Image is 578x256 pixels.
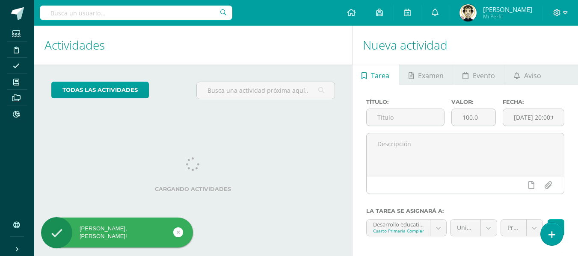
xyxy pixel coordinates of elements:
[367,220,446,236] a: Desarrollo educativo y Proyecto de Vida 'A'Cuarto Primaria Complementaria
[524,65,541,86] span: Aviso
[373,228,424,234] div: Cuarto Primaria Complementaria
[44,26,342,65] h1: Actividades
[41,225,193,240] div: [PERSON_NAME], [PERSON_NAME]!
[451,220,497,236] a: Unidad 3
[51,186,335,192] label: Cargando actividades
[452,109,495,126] input: Puntos máximos
[459,4,477,21] img: cec87810e7b0876db6346626e4ad5e30.png
[503,99,564,105] label: Fecha:
[371,65,389,86] span: Tarea
[366,208,564,214] label: La tarea se asignará a:
[504,65,550,85] a: Aviso
[40,6,232,20] input: Busca un usuario...
[501,220,542,236] a: Prueba Corta (0.0%)
[457,220,474,236] span: Unidad 3
[473,65,495,86] span: Evento
[363,26,568,65] h1: Nueva actividad
[373,220,424,228] div: Desarrollo educativo y Proyecto de Vida 'A'
[353,65,399,85] a: Tarea
[483,13,532,20] span: Mi Perfil
[197,82,334,99] input: Busca una actividad próxima aquí...
[366,99,445,105] label: Título:
[507,220,520,236] span: Prueba Corta (0.0%)
[367,109,445,126] input: Título
[51,82,149,98] a: todas las Actividades
[451,99,496,105] label: Valor:
[483,5,532,14] span: [PERSON_NAME]
[453,65,504,85] a: Evento
[418,65,444,86] span: Examen
[503,109,564,126] input: Fecha de entrega
[399,65,453,85] a: Examen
